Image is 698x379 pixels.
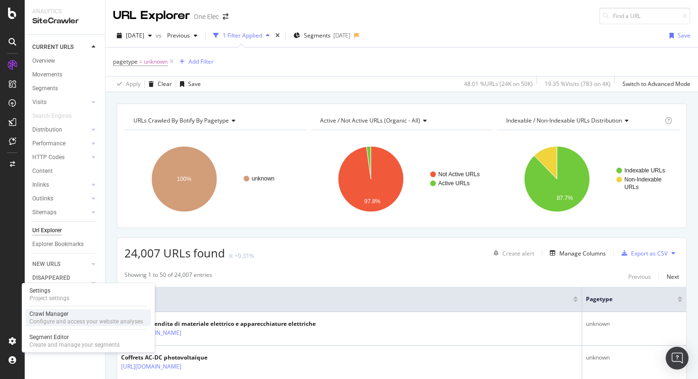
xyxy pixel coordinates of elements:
[32,70,98,80] a: Movements
[32,56,98,66] a: Overview
[145,76,172,92] button: Clear
[490,246,534,261] button: Create alert
[139,57,142,66] span: =
[32,180,89,190] a: Inlinks
[176,56,214,67] button: Add Filter
[32,111,81,121] a: Search Engines
[678,31,690,39] div: Save
[333,31,350,39] div: [DATE]
[599,8,690,24] input: Find a URL
[209,28,274,43] button: 1 Filter Applied
[546,247,606,259] button: Manage Columns
[32,273,89,293] a: DISAPPEARED URLS
[177,176,192,182] text: 100%
[163,28,201,43] button: Previous
[32,70,62,80] div: Movements
[290,28,354,43] button: Segments[DATE]
[32,152,89,162] a: HTTP Codes
[235,252,254,260] div: +0.31%
[113,28,156,43] button: [DATE]
[666,28,690,43] button: Save
[624,184,639,190] text: URLs
[618,246,668,261] button: Export as CSV
[32,152,65,162] div: HTTP Codes
[631,249,668,257] div: Export as CSV
[586,353,682,362] div: unknown
[32,239,98,249] a: Explorer Bookmarks
[666,347,689,370] div: Open Intercom Messenger
[586,320,682,328] div: unknown
[194,12,219,21] div: One Elec
[32,84,98,94] a: Segments
[121,353,208,362] div: Coffrets AC-DC photovoltaïque
[113,76,141,92] button: Apply
[29,294,69,302] div: Project settings
[32,8,97,16] div: Analytics
[121,362,181,371] a: [URL][DOMAIN_NAME]
[623,80,690,88] div: Switch to Advanced Mode
[506,116,622,124] span: Indexable / Non-Indexable URLs distribution
[32,166,98,176] a: Content
[667,271,679,282] button: Next
[32,125,89,135] a: Distribution
[26,332,151,350] a: Segment EditorCreate and manage your segments
[304,31,330,39] span: Segments
[32,139,66,149] div: Performance
[121,295,571,303] span: URL Card
[29,333,120,341] div: Segment Editor
[32,42,74,52] div: CURRENT URLS
[497,138,679,220] svg: A chart.
[32,97,47,107] div: Visits
[32,226,98,236] a: Url Explorer
[32,194,89,204] a: Outlinks
[163,31,190,39] span: Previous
[156,31,163,39] span: vs
[32,208,57,218] div: Sitemaps
[32,273,80,293] div: DISAPPEARED URLS
[144,55,168,68] span: unknown
[32,226,62,236] div: Url Explorer
[124,138,306,220] svg: A chart.
[320,116,420,124] span: Active / Not Active URLs (organic - all)
[32,259,89,269] a: NEW URLS
[113,57,138,66] span: pagetype
[229,255,233,257] img: Equal
[223,31,262,39] div: 1 Filter Applied
[557,195,573,201] text: 87.7%
[545,80,611,88] div: 19.35 % Visits ( 783 on 4K )
[32,111,72,121] div: Search Engines
[32,125,62,135] div: Distribution
[619,76,690,92] button: Switch to Advanced Mode
[32,56,55,66] div: Overview
[133,116,229,124] span: URLs Crawled By Botify By pagetype
[121,320,316,328] div: One-Elec : Vendita di materiale elettrico e apparecchiature elettriche
[274,31,282,40] div: times
[32,42,89,52] a: CURRENT URLS
[252,175,274,182] text: unknown
[29,341,120,349] div: Create and manage your segments
[628,273,651,281] div: Previous
[364,198,380,205] text: 97.8%
[124,271,212,282] div: Showing 1 to 50 of 24,007 entries
[29,287,69,294] div: Settings
[32,16,97,27] div: SiteCrawler
[158,80,172,88] div: Clear
[559,249,606,257] div: Manage Columns
[124,245,225,261] span: 24,007 URLs found
[26,309,151,326] a: Crawl ManagerConfigure and access your website analyses
[32,194,53,204] div: Outlinks
[438,171,480,178] text: Not Active URLs
[32,84,58,94] div: Segments
[32,239,84,249] div: Explorer Bookmarks
[464,80,533,88] div: 48.01 % URLs ( 24K on 50K )
[223,13,228,20] div: arrow-right-arrow-left
[32,208,89,218] a: Sitemaps
[502,249,534,257] div: Create alert
[29,310,143,318] div: Crawl Manager
[311,138,493,220] svg: A chart.
[188,80,201,88] div: Save
[126,31,144,39] span: 2024 Jun. 27th
[32,97,89,107] a: Visits
[176,76,201,92] button: Save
